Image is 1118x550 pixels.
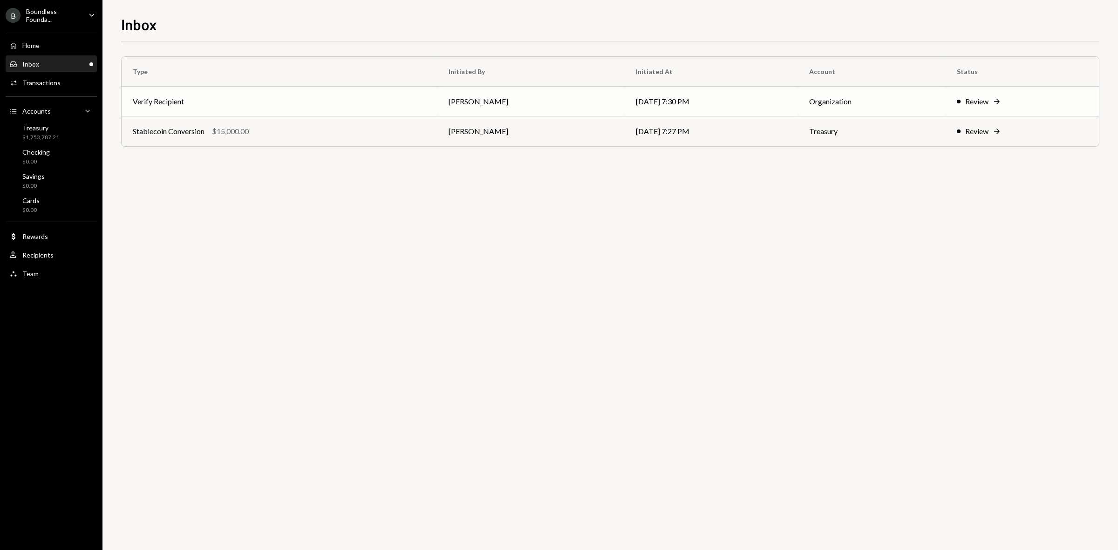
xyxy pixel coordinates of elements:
div: $1,753,787.21 [22,134,59,142]
a: Transactions [6,74,97,91]
a: Recipients [6,246,97,263]
div: Inbox [22,60,39,68]
a: Home [6,37,97,54]
div: Boundless Founda... [26,7,81,23]
div: Accounts [22,107,51,115]
th: Initiated At [625,57,798,87]
div: $0.00 [22,158,50,166]
div: $0.00 [22,182,45,190]
a: Checking$0.00 [6,145,97,168]
div: Review [965,126,988,137]
td: Verify Recipient [122,87,437,116]
td: [DATE] 7:30 PM [625,87,798,116]
th: Type [122,57,437,87]
th: Initiated By [437,57,625,87]
td: [PERSON_NAME] [437,116,625,146]
div: B [6,8,20,23]
a: Treasury$1,753,787.21 [6,121,97,143]
a: Accounts [6,102,97,119]
div: Checking [22,148,50,156]
a: Cards$0.00 [6,194,97,216]
div: Cards [22,197,40,204]
td: Organization [798,87,946,116]
div: Savings [22,172,45,180]
div: Team [22,270,39,278]
th: Status [946,57,1099,87]
div: Rewards [22,232,48,240]
td: Treasury [798,116,946,146]
div: Home [22,41,40,49]
a: Inbox [6,55,97,72]
a: Rewards [6,228,97,244]
div: $15,000.00 [212,126,249,137]
h1: Inbox [121,15,157,34]
div: Recipients [22,251,54,259]
a: Savings$0.00 [6,170,97,192]
td: [DATE] 7:27 PM [625,116,798,146]
div: Treasury [22,124,59,132]
div: Review [965,96,988,107]
th: Account [798,57,946,87]
a: Team [6,265,97,282]
td: [PERSON_NAME] [437,87,625,116]
div: $0.00 [22,206,40,214]
div: Stablecoin Conversion [133,126,205,137]
div: Transactions [22,79,61,87]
